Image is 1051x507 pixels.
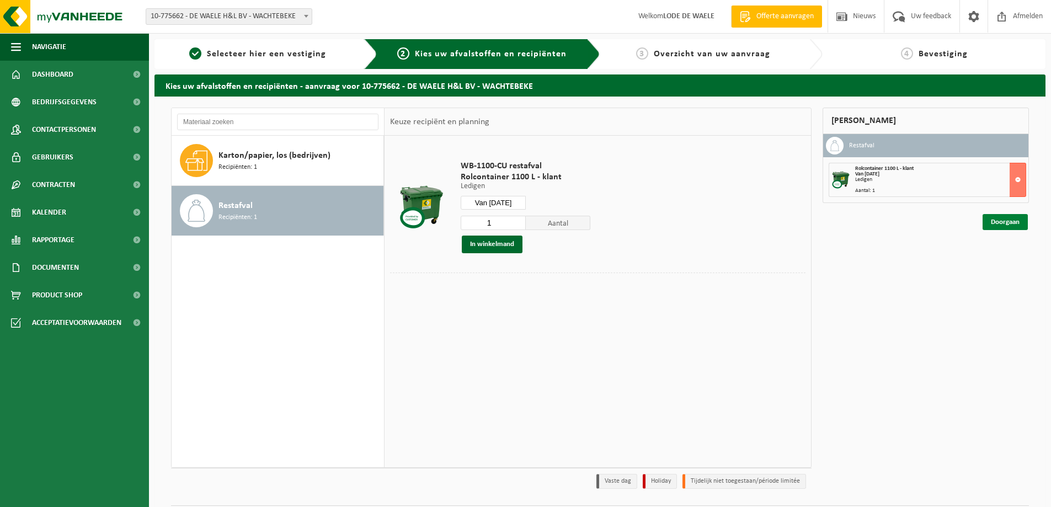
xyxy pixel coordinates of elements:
span: Dashboard [32,61,73,88]
button: In winkelmand [462,236,522,253]
div: Aantal: 1 [855,188,1026,194]
strong: LODE DE WAELE [663,12,714,20]
span: Contracten [32,171,75,199]
button: Karton/papier, los (bedrijven) Recipiënten: 1 [172,136,384,186]
span: Rapportage [32,226,74,254]
span: 4 [901,47,913,60]
input: Materiaal zoeken [177,114,378,130]
span: Bedrijfsgegevens [32,88,97,116]
div: Ledigen [855,177,1026,183]
span: Selecteer hier een vestiging [207,50,326,58]
span: Restafval [218,199,253,212]
span: Rolcontainer 1100 L - klant [855,166,914,172]
a: Offerte aanvragen [731,6,822,28]
span: 1 [189,47,201,60]
span: Recipiënten: 1 [218,162,257,173]
h2: Kies uw afvalstoffen en recipiënten - aanvraag voor 10-775662 - DE WAELE H&L BV - WACHTEBEKE [154,74,1045,96]
span: Kalender [32,199,66,226]
li: Holiday [643,474,677,489]
span: 3 [636,47,648,60]
button: Restafval Recipiënten: 1 [172,186,384,236]
span: Recipiënten: 1 [218,212,257,223]
div: Keuze recipiënt en planning [385,108,495,136]
a: Doorgaan [983,214,1028,230]
a: 1Selecteer hier een vestiging [160,47,355,61]
h3: Restafval [849,137,874,154]
span: Contactpersonen [32,116,96,143]
span: Bevestiging [919,50,968,58]
span: Gebruikers [32,143,73,171]
span: 10-775662 - DE WAELE H&L BV - WACHTEBEKE [146,9,312,24]
span: Karton/papier, los (bedrijven) [218,149,330,162]
span: Rolcontainer 1100 L - klant [461,172,590,183]
span: Acceptatievoorwaarden [32,309,121,337]
span: 10-775662 - DE WAELE H&L BV - WACHTEBEKE [146,8,312,25]
span: Overzicht van uw aanvraag [654,50,770,58]
p: Ledigen [461,183,590,190]
span: WB-1100-CU restafval [461,161,590,172]
span: Documenten [32,254,79,281]
strong: Van [DATE] [855,171,879,177]
div: [PERSON_NAME] [823,108,1029,134]
li: Tijdelijk niet toegestaan/période limitée [682,474,806,489]
span: Navigatie [32,33,66,61]
span: Kies uw afvalstoffen en recipiënten [415,50,567,58]
span: Offerte aanvragen [754,11,817,22]
span: 2 [397,47,409,60]
span: Aantal [526,216,591,230]
span: Product Shop [32,281,82,309]
input: Selecteer datum [461,196,526,210]
li: Vaste dag [596,474,637,489]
